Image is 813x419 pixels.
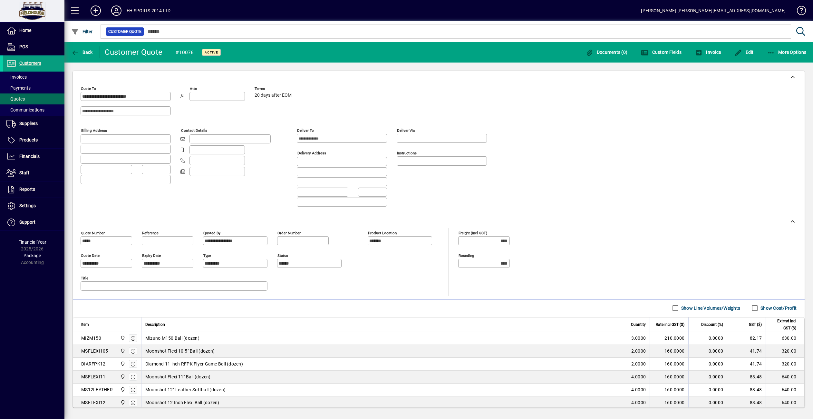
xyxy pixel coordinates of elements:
[71,50,93,55] span: Back
[631,321,646,328] span: Quantity
[727,332,766,345] td: 82.17
[277,253,288,258] mat-label: Status
[701,321,723,328] span: Discount (%)
[145,361,243,367] span: Diamond 11 inch RFPK Flyer Game Ball (dozen)
[727,358,766,371] td: 41.74
[584,46,629,58] button: Documents (0)
[3,104,64,115] a: Communications
[6,85,31,91] span: Payments
[142,230,159,235] mat-label: Reference
[3,214,64,230] a: Support
[106,5,127,16] button: Profile
[3,181,64,198] a: Reports
[459,253,474,258] mat-label: Rounding
[119,373,126,380] span: Central
[119,347,126,355] span: Central
[693,46,722,58] button: Invoice
[770,317,796,332] span: Extend incl GST ($)
[680,305,740,311] label: Show Line Volumes/Weights
[654,335,684,341] div: 210.0000
[654,361,684,367] div: 160.0000
[277,230,301,235] mat-label: Order number
[641,5,786,16] div: [PERSON_NAME] [PERSON_NAME][EMAIL_ADDRESS][DOMAIN_NAME]
[397,128,415,133] mat-label: Deliver via
[631,361,646,367] span: 2.0000
[586,50,627,55] span: Documents (0)
[81,348,108,354] div: MSFLEXI105
[81,399,105,406] div: MSFLEXI12
[6,96,25,102] span: Quotes
[119,386,126,393] span: Central
[688,358,727,371] td: 0.0000
[145,348,215,354] span: Moonshot Flexi 10.5" Ball (dozen)
[85,5,106,16] button: Add
[654,348,684,354] div: 160.0000
[688,332,727,345] td: 0.0000
[255,93,292,98] span: 20 days after EOM
[766,345,804,358] td: 320.00
[64,46,100,58] app-page-header-button: Back
[397,151,417,155] mat-label: Instructions
[656,321,684,328] span: Rate incl GST ($)
[766,371,804,384] td: 640.00
[19,137,38,142] span: Products
[688,371,727,384] td: 0.0000
[81,386,113,393] div: MS12LEATHER
[3,132,64,148] a: Products
[19,203,36,208] span: Settings
[19,154,40,159] span: Financials
[654,386,684,393] div: 160.0000
[654,374,684,380] div: 160.0000
[3,83,64,93] a: Payments
[641,50,682,55] span: Custom Fields
[108,28,141,35] span: Customer Quote
[631,348,646,354] span: 2.0000
[727,396,766,409] td: 83.48
[119,335,126,342] span: Central
[142,253,161,258] mat-label: Expiry date
[766,358,804,371] td: 320.00
[3,72,64,83] a: Invoices
[688,384,727,396] td: 0.0000
[688,396,727,409] td: 0.0000
[654,399,684,406] div: 160.0000
[81,374,105,380] div: MSFLEXI11
[766,46,808,58] button: More Options
[6,107,44,112] span: Communications
[81,276,88,280] mat-label: Title
[119,360,126,367] span: Central
[3,149,64,165] a: Financials
[205,50,218,54] span: Active
[19,187,35,192] span: Reports
[203,253,211,258] mat-label: Type
[3,93,64,104] a: Quotes
[145,399,219,406] span: Moonshot 12 Inch Flexi Ball (dozen)
[105,47,163,57] div: Customer Quote
[3,165,64,181] a: Staff
[759,305,797,311] label: Show Cost/Profit
[297,128,314,133] mat-label: Deliver To
[18,239,46,245] span: Financial Year
[727,384,766,396] td: 83.48
[19,28,31,33] span: Home
[71,29,93,34] span: Filter
[766,384,804,396] td: 640.00
[688,345,727,358] td: 0.0000
[19,170,29,175] span: Staff
[19,44,28,49] span: POS
[631,386,646,393] span: 4.0000
[767,50,807,55] span: More Options
[3,23,64,39] a: Home
[145,386,226,393] span: Moonshot 12" Leather Softball (dozen)
[119,399,126,406] span: Central
[459,230,487,235] mat-label: Freight (incl GST)
[19,219,35,225] span: Support
[81,335,101,341] div: MIZM150
[176,47,194,58] div: #10076
[3,39,64,55] a: POS
[81,253,100,258] mat-label: Quote date
[19,61,41,66] span: Customers
[19,121,38,126] span: Suppliers
[6,74,27,80] span: Invoices
[145,335,199,341] span: Mizuno M150 Ball (dozen)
